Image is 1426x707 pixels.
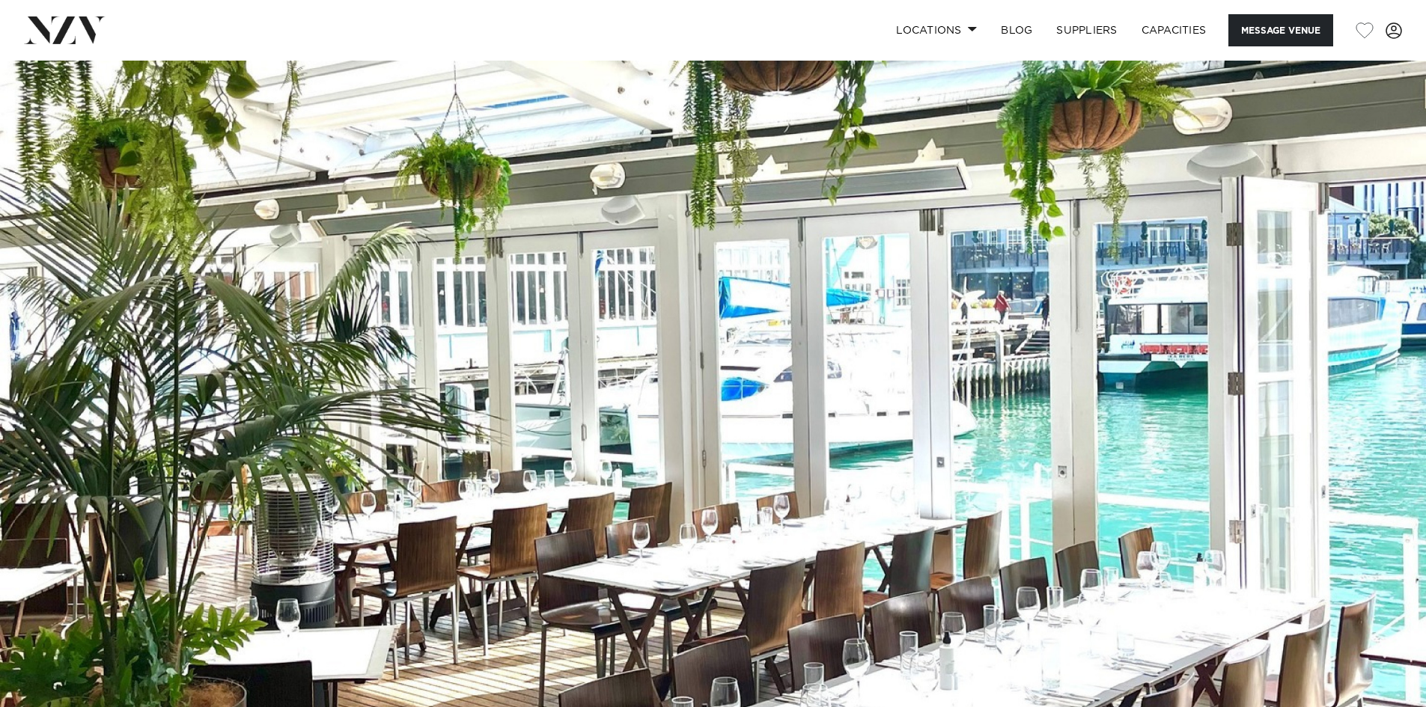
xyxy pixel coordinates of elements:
button: Message Venue [1228,14,1333,46]
img: nzv-logo.png [24,16,106,43]
a: SUPPLIERS [1044,14,1129,46]
a: Capacities [1130,14,1219,46]
a: BLOG [989,14,1044,46]
a: Locations [884,14,989,46]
